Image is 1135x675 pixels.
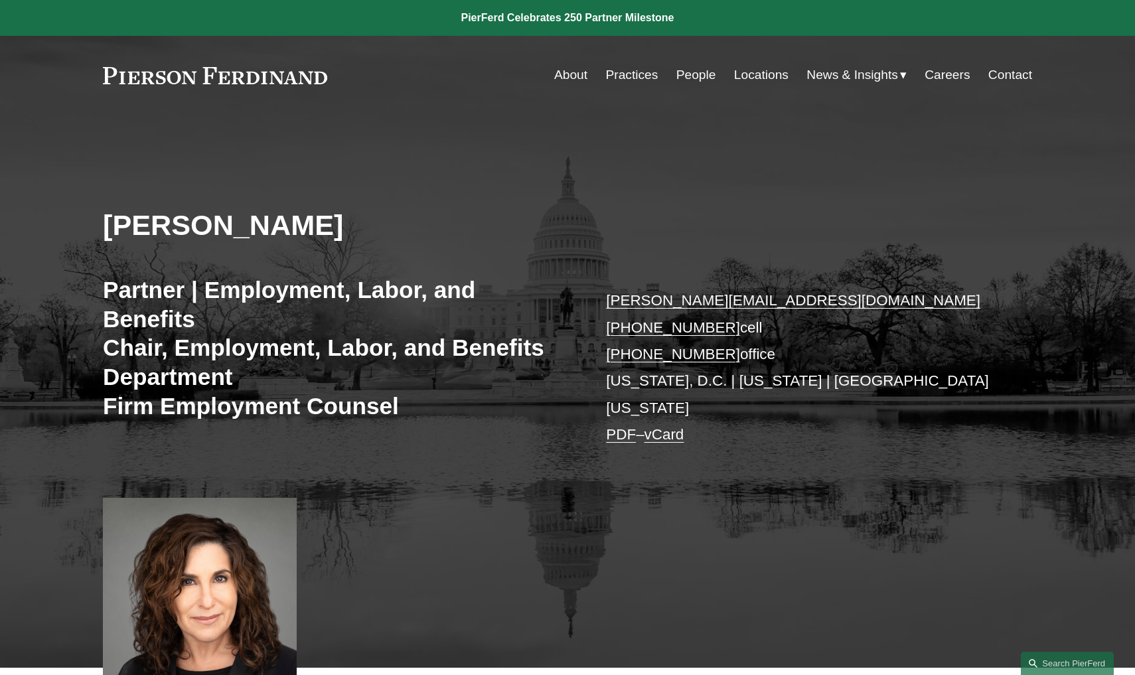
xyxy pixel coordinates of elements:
a: vCard [644,426,684,443]
a: folder dropdown [806,62,907,88]
h2: [PERSON_NAME] [103,208,567,242]
a: About [554,62,587,88]
a: Search this site [1021,652,1114,675]
a: PDF [606,426,636,443]
a: People [676,62,716,88]
a: Careers [925,62,970,88]
p: cell office [US_STATE], D.C. | [US_STATE] | [GEOGRAPHIC_DATA][US_STATE] – [606,287,993,448]
h3: Partner | Employment, Labor, and Benefits Chair, Employment, Labor, and Benefits Department Firm ... [103,275,567,420]
span: News & Insights [806,64,898,87]
a: Practices [605,62,658,88]
a: [PHONE_NUMBER] [606,346,740,362]
a: Locations [734,62,789,88]
a: [PERSON_NAME][EMAIL_ADDRESS][DOMAIN_NAME] [606,292,980,309]
a: [PHONE_NUMBER] [606,319,740,336]
a: Contact [988,62,1032,88]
